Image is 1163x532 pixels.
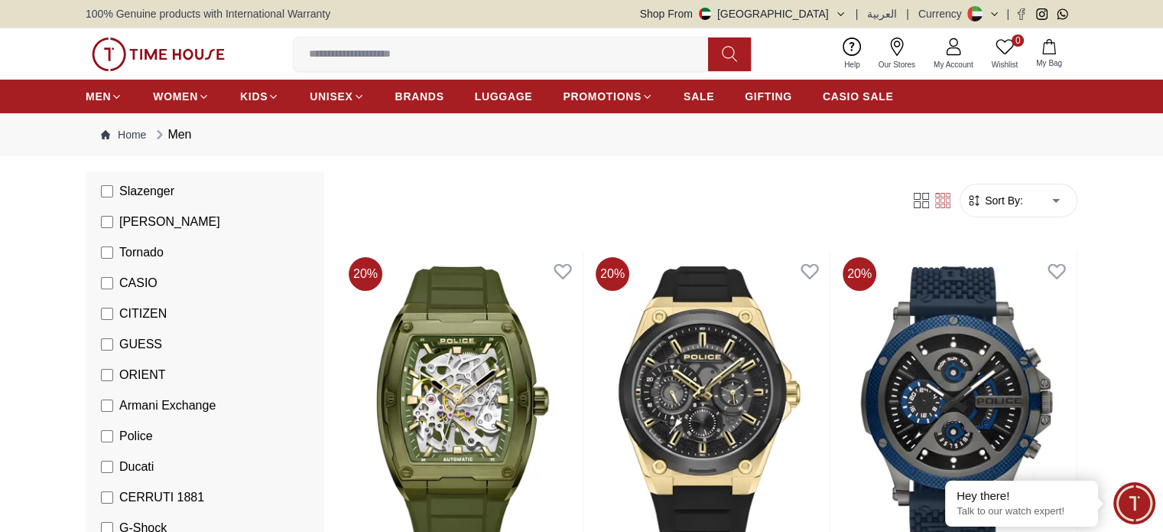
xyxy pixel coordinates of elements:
[1015,8,1027,20] a: Facebook
[640,6,846,21] button: Shop From[GEOGRAPHIC_DATA]
[966,193,1023,208] button: Sort By:
[310,89,352,104] span: UNISEX
[119,243,164,262] span: Tornado
[119,427,153,446] span: Police
[872,59,921,70] span: Our Stores
[823,89,894,104] span: CASIO SALE
[119,182,174,201] span: Slazenger
[856,6,859,21] span: |
[1027,36,1071,72] button: My Bag
[86,83,122,110] a: MEN
[983,34,1027,73] a: 0Wishlist
[823,83,894,110] a: CASIO SALE
[349,257,382,291] span: 20 %
[101,461,113,473] input: Ducati
[838,59,866,70] span: Help
[101,400,113,412] input: Armani Exchange
[957,505,1087,518] p: Talk to our watch expert!
[982,193,1023,208] span: Sort By:
[745,89,792,104] span: GIFTING
[101,308,113,320] input: CITIZEN
[153,83,210,110] a: WOMEN
[119,366,165,384] span: ORIENT
[310,83,364,110] a: UNISEX
[563,83,653,110] a: PROMOTIONS
[1113,482,1155,524] div: Chat Widget
[563,89,642,104] span: PROMOTIONS
[1036,8,1048,20] a: Instagram
[152,126,191,144] div: Men
[101,127,146,142] a: Home
[119,213,220,231] span: [PERSON_NAME]
[986,59,1024,70] span: Wishlist
[395,89,444,104] span: BRANDS
[119,305,167,323] span: CITIZEN
[240,83,279,110] a: KIDS
[101,216,113,228] input: [PERSON_NAME]
[1006,6,1009,21] span: |
[906,6,909,21] span: |
[927,59,979,70] span: My Account
[86,113,1077,156] nav: Breadcrumb
[1030,57,1068,69] span: My Bag
[101,430,113,442] input: Police
[119,488,204,507] span: CERRUTI 1881
[101,277,113,289] input: CASIO
[101,338,113,351] input: GUESS
[119,397,216,415] span: Armani Exchange
[86,89,111,104] span: MEN
[475,83,533,110] a: LUGGAGE
[835,34,869,73] a: Help
[957,488,1087,504] div: Hey there!
[101,246,113,259] input: Tornado
[395,83,444,110] a: BRANDS
[745,83,792,110] a: GIFTING
[684,89,714,104] span: SALE
[699,8,711,20] img: United Arab Emirates
[86,6,330,21] span: 100% Genuine products with International Warranty
[869,34,924,73] a: Our Stores
[867,6,897,21] button: العربية
[1057,8,1068,20] a: Whatsapp
[843,257,876,291] span: 20 %
[1012,34,1024,47] span: 0
[918,6,968,21] div: Currency
[119,274,158,292] span: CASIO
[684,83,714,110] a: SALE
[101,185,113,197] input: Slazenger
[596,257,629,291] span: 20 %
[101,491,113,504] input: CERRUTI 1881
[240,89,268,104] span: KIDS
[153,89,198,104] span: WOMEN
[119,335,162,354] span: GUESS
[92,38,225,71] img: ...
[119,458,154,476] span: Ducati
[475,89,533,104] span: LUGGAGE
[101,369,113,381] input: ORIENT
